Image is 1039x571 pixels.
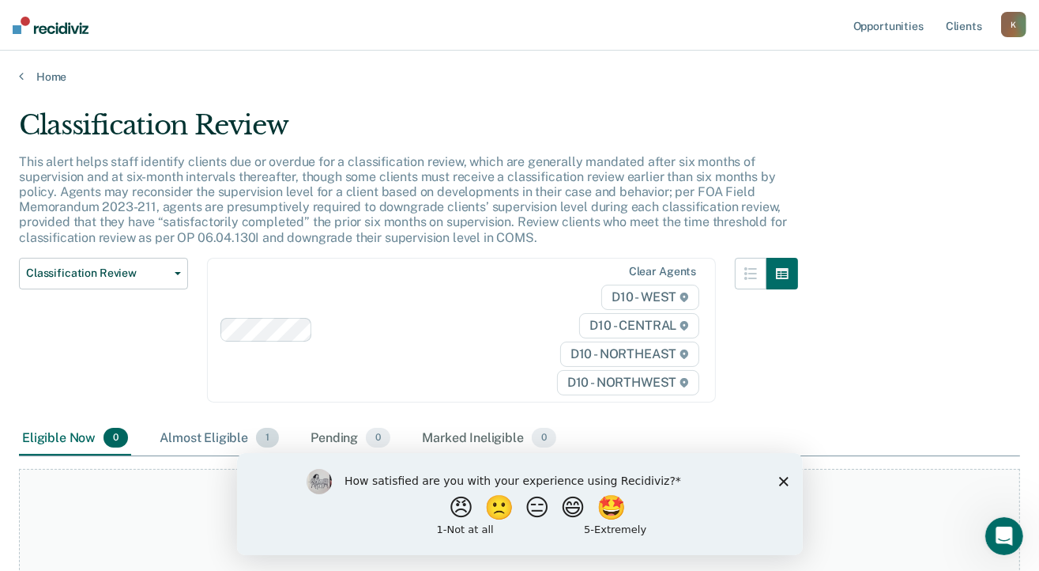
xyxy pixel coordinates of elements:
p: This alert helps staff identify clients due or overdue for a classification review, which are gen... [19,154,787,245]
div: Clear agents [629,265,696,278]
iframe: Intercom live chat [985,517,1023,555]
a: Home [19,70,1020,84]
div: Marked Ineligible0 [419,422,559,456]
span: Classification Review [26,267,168,280]
span: 0 [366,428,390,448]
span: D10 - NORTHWEST [557,370,699,395]
div: Classification Review [19,109,798,154]
span: D10 - NORTHEAST [560,342,699,367]
span: D10 - WEST [601,285,699,310]
button: K [1001,12,1026,37]
img: Recidiviz [13,17,88,34]
span: D10 - CENTRAL [579,313,699,338]
div: Pending0 [307,422,393,456]
div: Almost Eligible1 [156,422,282,456]
span: 1 [256,428,279,448]
span: 0 [532,428,556,448]
div: Eligible Now0 [19,422,131,456]
span: 0 [104,428,128,448]
button: Classification Review [19,258,188,289]
iframe: Survey by Kim from Recidiviz [237,453,803,555]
